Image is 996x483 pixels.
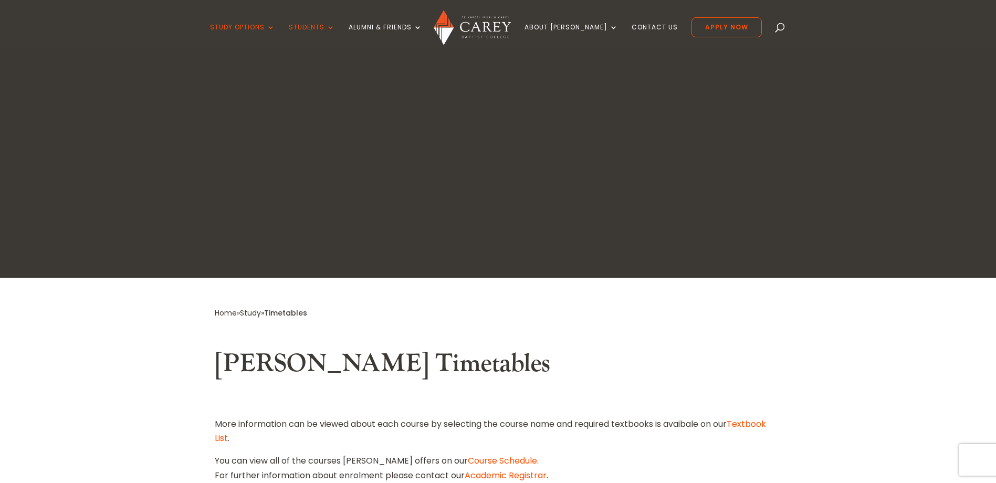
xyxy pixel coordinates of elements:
[525,24,618,48] a: About [PERSON_NAME]
[691,17,762,37] a: Apply Now
[215,308,307,318] span: » »
[468,455,537,467] a: Course Schedule
[215,454,782,482] p: You can view all of the courses [PERSON_NAME] offers on our . For further information about enrol...
[434,10,511,45] img: Carey Baptist College
[264,308,307,318] span: Timetables
[215,349,782,384] h2: [PERSON_NAME] Timetables
[215,308,237,318] a: Home
[210,24,275,48] a: Study Options
[465,469,547,481] a: Academic Registrar
[632,24,678,48] a: Contact Us
[289,24,335,48] a: Students
[349,24,422,48] a: Alumni & Friends
[240,308,261,318] a: Study
[215,417,782,454] p: More information can be viewed about each course by selecting the course name and required textbo...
